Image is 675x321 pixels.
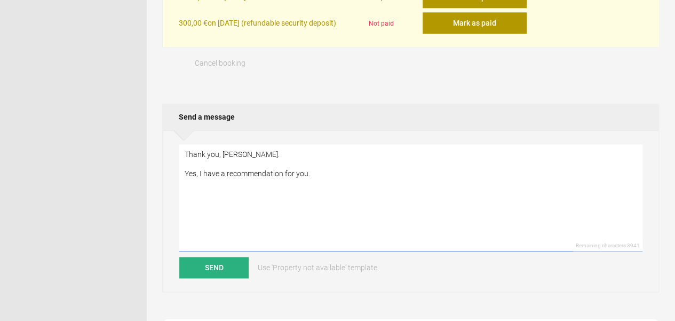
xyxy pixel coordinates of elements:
[179,257,249,278] button: Send
[250,257,385,278] a: Use 'Property not available' template
[364,12,423,34] div: Not paid
[195,59,245,67] span: Cancel booking
[163,104,659,130] h2: Send a message
[179,19,208,27] flynt-currency: 300,00 €
[179,12,364,34] div: on [DATE] (refundable security deposit)
[423,12,527,34] button: Mark as paid
[163,52,277,74] button: Cancel booking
